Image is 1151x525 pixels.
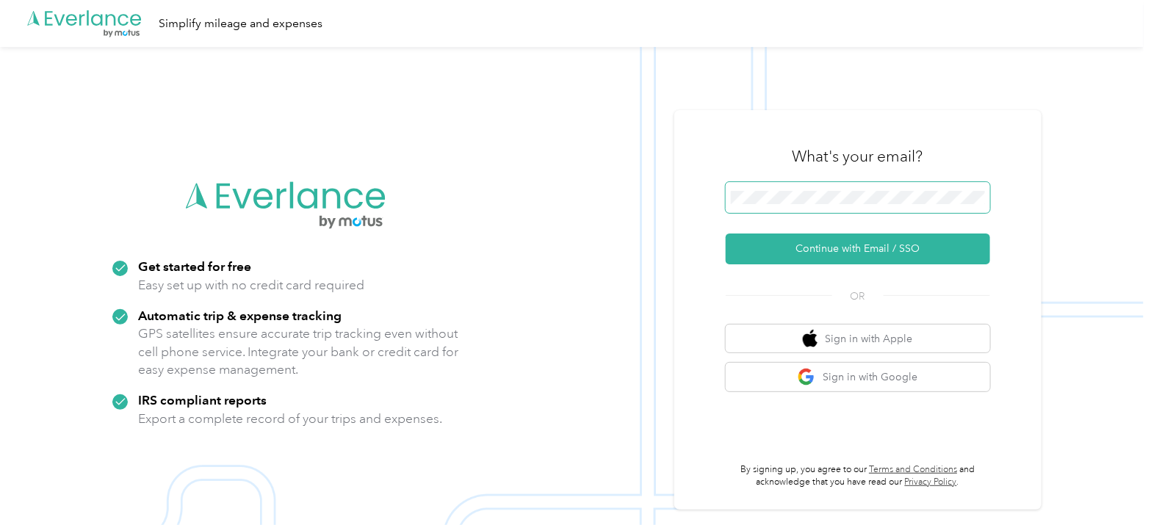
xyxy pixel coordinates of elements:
[803,330,818,348] img: apple logo
[798,368,816,386] img: google logo
[159,15,322,33] div: Simplify mileage and expenses
[138,308,342,323] strong: Automatic trip & expense tracking
[138,325,459,379] p: GPS satellites ensure accurate trip tracking even without cell phone service. Integrate your bank...
[726,463,990,489] p: By signing up, you agree to our and acknowledge that you have read our .
[905,477,957,488] a: Privacy Policy
[832,289,884,304] span: OR
[138,410,442,428] p: Export a complete record of your trips and expenses.
[793,146,923,167] h3: What's your email?
[726,233,990,264] button: Continue with Email / SSO
[138,258,251,274] strong: Get started for free
[869,464,957,475] a: Terms and Conditions
[138,392,267,408] strong: IRS compliant reports
[138,276,364,294] p: Easy set up with no credit card required
[726,325,990,353] button: apple logoSign in with Apple
[726,363,990,391] button: google logoSign in with Google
